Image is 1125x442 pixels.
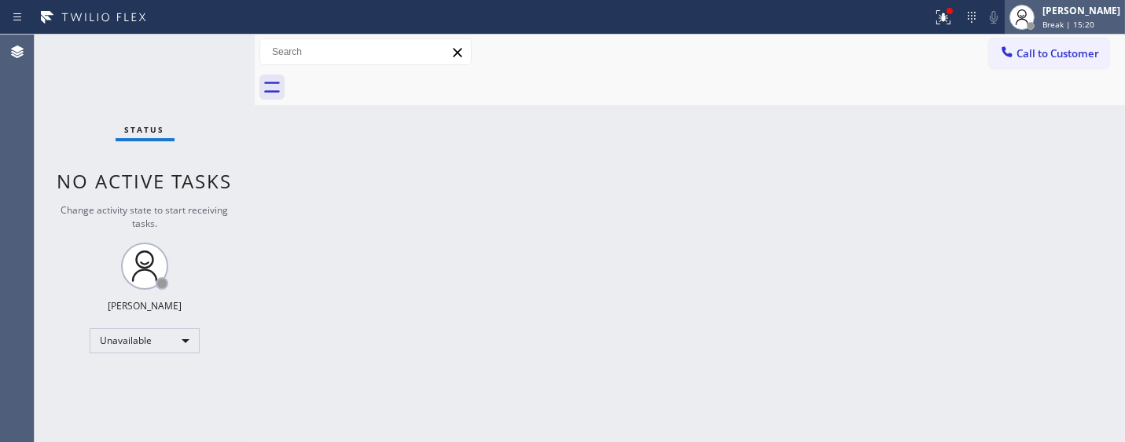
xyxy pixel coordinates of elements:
button: Mute [983,6,1005,28]
div: [PERSON_NAME] [1042,4,1120,17]
span: Status [125,124,165,135]
span: Call to Customer [1017,46,1099,60]
div: [PERSON_NAME] [108,299,182,312]
span: No active tasks [57,168,233,194]
div: Unavailable [90,328,200,353]
input: Search [260,39,471,64]
span: Break | 15:20 [1042,19,1094,30]
span: Change activity state to start receiving tasks. [61,203,229,230]
button: Call to Customer [989,38,1109,68]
